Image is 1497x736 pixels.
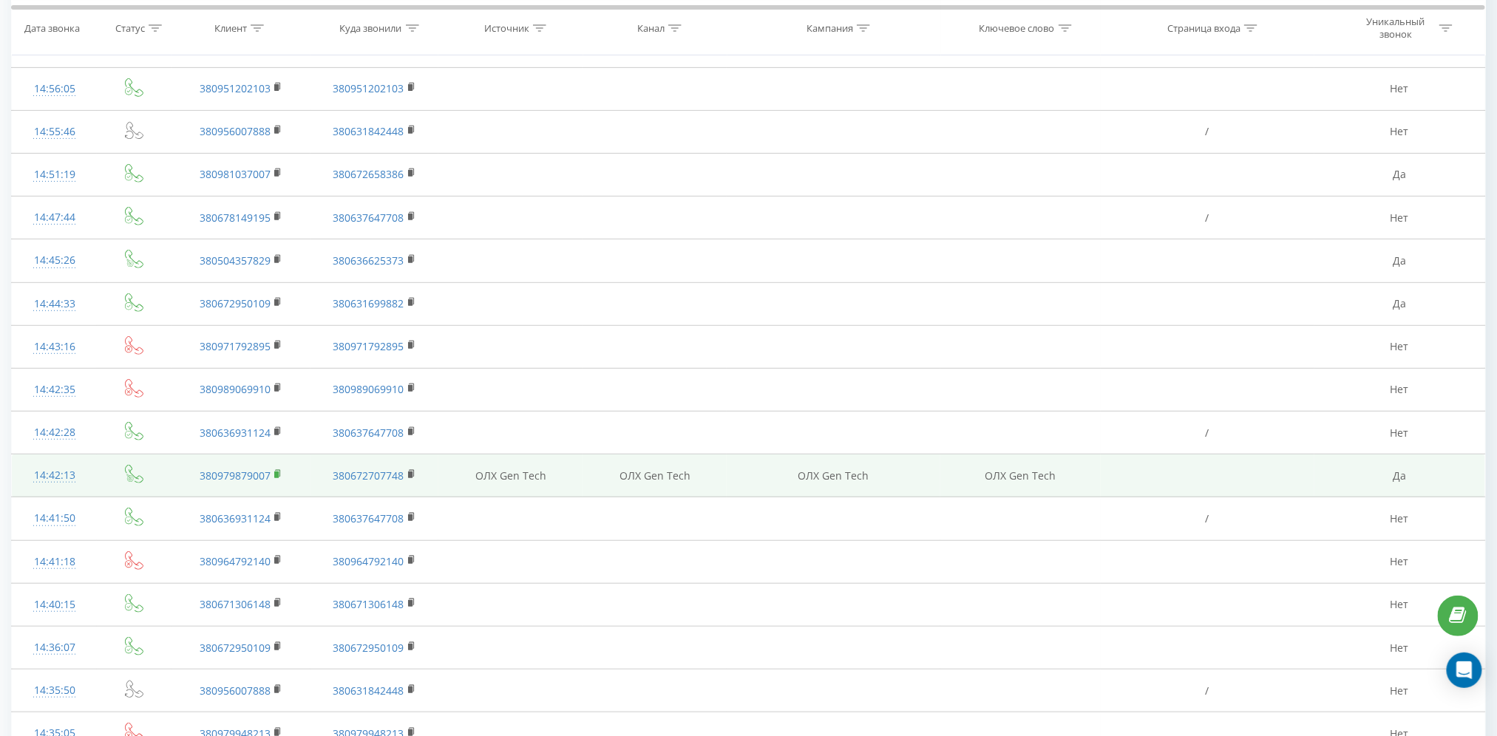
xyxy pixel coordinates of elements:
[1314,454,1485,497] td: Да
[1314,497,1485,540] td: Нет
[200,641,271,655] a: 380672950109
[27,548,82,576] div: 14:41:18
[1314,110,1485,153] td: Нет
[27,333,82,361] div: 14:43:16
[200,684,271,698] a: 380956007888
[1314,669,1485,712] td: Нет
[340,21,402,34] div: Куда звонили
[1314,627,1485,669] td: Нет
[637,21,665,34] div: Канал
[1101,197,1314,239] td: /
[27,676,82,705] div: 14:35:50
[1447,652,1482,688] div: Open Intercom Messenger
[333,511,404,525] a: 380637647708
[1314,412,1485,454] td: Нет
[200,511,271,525] a: 380636931124
[27,504,82,533] div: 14:41:50
[333,597,404,611] a: 380671306148
[333,296,404,310] a: 380631699882
[200,382,271,396] a: 380989069910
[1101,669,1314,712] td: /
[200,81,271,95] a: 380951202103
[1314,153,1485,196] td: Да
[1101,497,1314,540] td: /
[214,21,247,34] div: Клиент
[333,253,404,268] a: 380636625373
[200,167,271,181] a: 380981037007
[1167,21,1240,34] div: Страница входа
[24,21,80,34] div: Дата звонка
[27,418,82,447] div: 14:42:28
[27,246,82,275] div: 14:45:26
[333,211,404,225] a: 380637647708
[200,211,271,225] a: 380678149195
[1314,540,1485,583] td: Нет
[200,296,271,310] a: 380672950109
[333,339,404,353] a: 380971792895
[484,21,529,34] div: Источник
[27,75,82,103] div: 14:56:05
[333,468,404,483] a: 380672707748
[200,468,271,483] a: 380979879007
[333,554,404,568] a: 380964792140
[333,81,404,95] a: 380951202103
[1314,239,1485,282] td: Да
[27,590,82,619] div: 14:40:15
[1314,325,1485,368] td: Нет
[333,684,404,698] a: 380631842448
[200,253,271,268] a: 380504357829
[200,339,271,353] a: 380971792895
[1357,16,1436,41] div: Уникальный звонок
[27,117,82,146] div: 14:55:46
[200,554,271,568] a: 380964792140
[27,461,82,490] div: 14:42:13
[27,375,82,404] div: 14:42:35
[333,426,404,440] a: 380637647708
[200,124,271,138] a: 380956007888
[1314,583,1485,626] td: Нет
[27,160,82,189] div: 14:51:19
[333,641,404,655] a: 380672950109
[1314,282,1485,325] td: Да
[583,454,727,497] td: ОЛХ Gen Tech
[115,21,145,34] div: Статус
[727,454,940,497] td: ОЛХ Gen Tech
[200,597,271,611] a: 380671306148
[1314,368,1485,411] td: Нет
[200,426,271,440] a: 380636931124
[1314,197,1485,239] td: Нет
[1314,67,1485,110] td: Нет
[333,167,404,181] a: 380672658386
[333,124,404,138] a: 380631842448
[27,633,82,662] div: 14:36:07
[807,21,853,34] div: Кампания
[27,290,82,318] div: 14:44:33
[1101,412,1314,454] td: /
[980,21,1055,34] div: Ключевое слово
[1101,110,1314,153] td: /
[438,454,583,497] td: ОЛХ Gen Tech
[333,382,404,396] a: 380989069910
[27,203,82,232] div: 14:47:44
[940,454,1101,497] td: ОЛХ Gen Tech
